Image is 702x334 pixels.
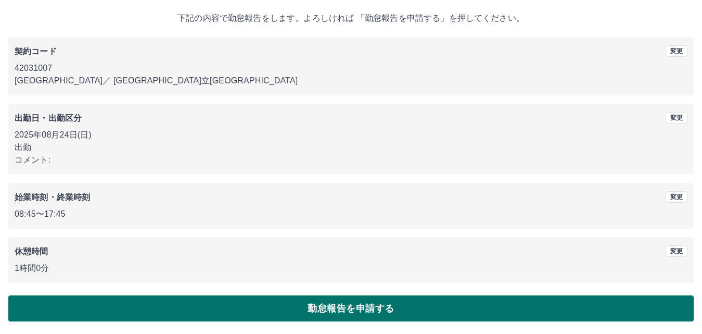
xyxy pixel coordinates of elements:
p: 2025年08月24日(日) [15,129,687,141]
button: 変更 [666,112,687,123]
p: [GEOGRAPHIC_DATA] ／ [GEOGRAPHIC_DATA]立[GEOGRAPHIC_DATA] [15,75,687,87]
p: 1時間0分 [15,262,687,275]
p: コメント: [15,154,687,166]
p: 出勤 [15,141,687,154]
p: 下記の内容で勤怠報告をします。よろしければ 「勤怠報告を申請する」を押してください。 [8,12,694,24]
button: 変更 [666,191,687,203]
b: 休憩時間 [15,247,48,256]
b: 出勤日・出勤区分 [15,114,82,122]
p: 08:45 〜 17:45 [15,208,687,220]
button: 勤怠報告を申請する [8,295,694,321]
b: 始業時刻・終業時刻 [15,193,90,202]
button: 変更 [666,245,687,257]
b: 契約コード [15,47,57,56]
p: 42031007 [15,62,687,75]
button: 変更 [666,45,687,57]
